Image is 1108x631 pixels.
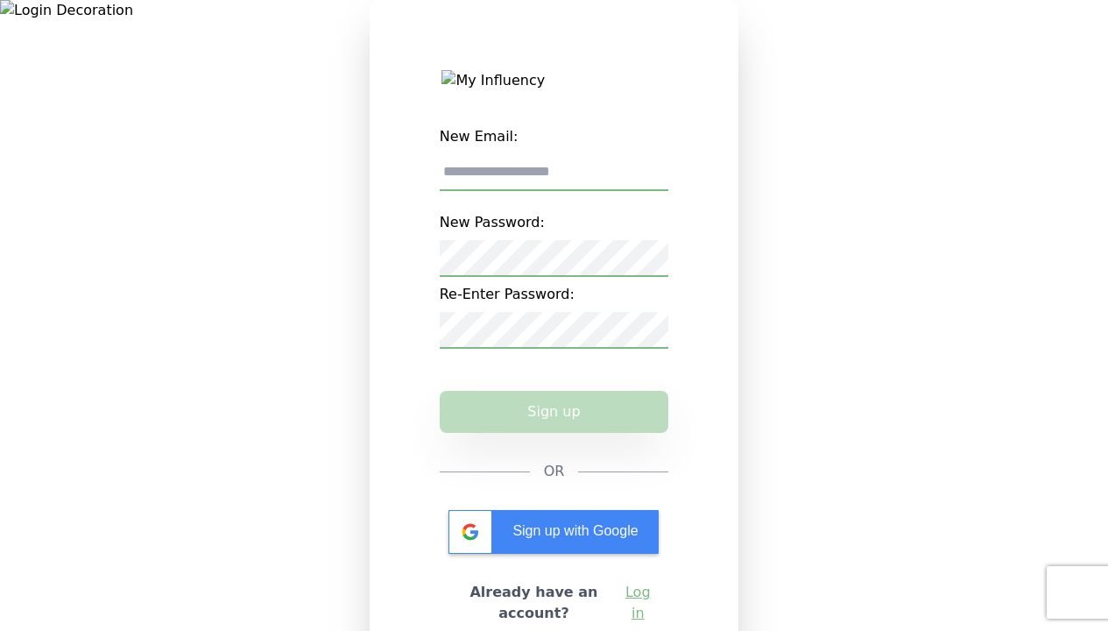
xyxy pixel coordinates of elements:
label: New Password: [440,205,669,240]
button: Sign up [440,391,669,433]
a: Log in [621,582,654,624]
h2: Already have an account? [454,582,615,624]
div: Sign up with Google [448,510,659,554]
span: OR [544,461,565,482]
span: Sign up with Google [512,523,638,538]
label: Re-Enter Password: [440,277,669,312]
img: My Influency [441,70,666,91]
label: New Email: [440,119,669,154]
